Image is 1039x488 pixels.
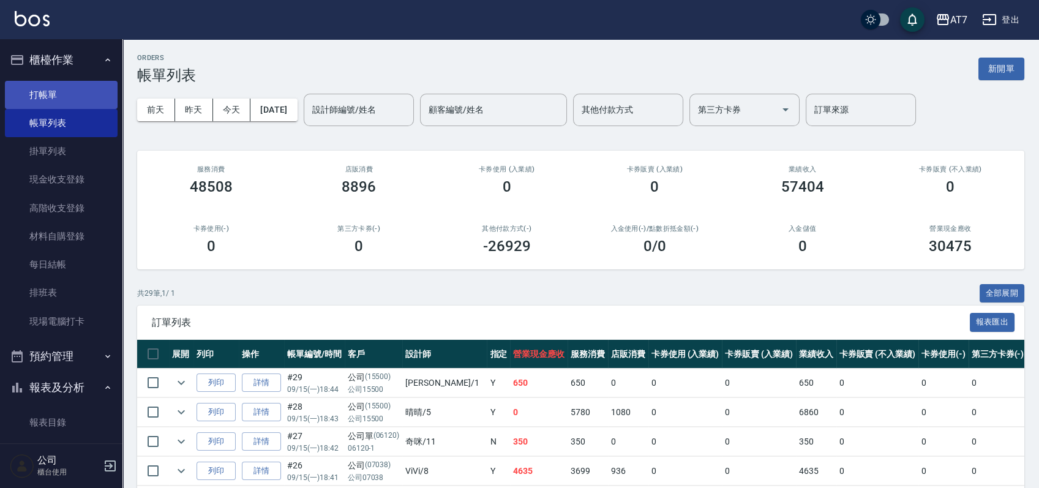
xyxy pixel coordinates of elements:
[722,369,796,397] td: 0
[207,238,216,255] h3: 0
[796,398,836,427] td: 6860
[836,369,918,397] td: 0
[448,165,566,173] h2: 卡券使用 (入業績)
[978,58,1024,80] button: 新開單
[402,398,487,427] td: 晴晴 /5
[348,384,400,395] p: 公司15500
[931,7,972,32] button: AT7
[568,369,608,397] td: 650
[796,457,836,486] td: 4635
[929,238,972,255] h3: 30475
[596,225,715,233] h2: 入金使用(-) /點數折抵金額(-)
[284,369,345,397] td: #29
[891,165,1010,173] h2: 卡券販賣 (不入業績)
[918,457,969,486] td: 0
[5,81,118,109] a: 打帳單
[596,165,715,173] h2: 卡券販賣 (入業績)
[487,398,510,427] td: Y
[568,398,608,427] td: 5780
[152,165,271,173] h3: 服務消費
[796,369,836,397] td: 650
[5,109,118,137] a: 帳單列表
[239,340,284,369] th: 操作
[568,427,608,456] td: 350
[5,137,118,165] a: 掛單列表
[402,369,487,397] td: [PERSON_NAME] /1
[197,432,236,451] button: 列印
[287,384,342,395] p: 09/15 (一) 18:44
[287,472,342,483] p: 09/15 (一) 18:41
[568,340,608,369] th: 服務消費
[503,178,511,195] h3: 0
[608,369,648,397] td: 0
[946,178,955,195] h3: 0
[969,427,1027,456] td: 0
[796,427,836,456] td: 350
[402,340,487,369] th: 設計師
[137,67,196,84] h3: 帳單列表
[137,288,175,299] p: 共 29 筆, 1 / 1
[796,340,836,369] th: 業績收入
[608,340,648,369] th: 店販消費
[172,462,190,480] button: expand row
[510,398,568,427] td: 0
[197,403,236,422] button: 列印
[487,457,510,486] td: Y
[5,250,118,279] a: 每日結帳
[648,340,722,369] th: 卡券使用 (入業績)
[798,238,807,255] h3: 0
[608,398,648,427] td: 1080
[242,432,281,451] a: 詳情
[970,313,1015,332] button: 報表匯出
[213,99,251,121] button: 今天
[483,238,531,255] h3: -26929
[722,427,796,456] td: 0
[284,398,345,427] td: #28
[242,462,281,481] a: 詳情
[918,398,969,427] td: 0
[487,340,510,369] th: 指定
[284,457,345,486] td: #26
[172,403,190,421] button: expand row
[977,9,1024,31] button: 登出
[300,225,419,233] h2: 第三方卡券(-)
[300,165,419,173] h2: 店販消費
[836,427,918,456] td: 0
[487,369,510,397] td: Y
[969,340,1027,369] th: 第三方卡券(-)
[365,371,391,384] p: (15500)
[242,374,281,392] a: 詳情
[5,194,118,222] a: 高階收支登錄
[152,317,970,329] span: 訂單列表
[175,99,213,121] button: 昨天
[287,413,342,424] p: 09/15 (一) 18:43
[510,457,568,486] td: 4635
[918,340,969,369] th: 卡券使用(-)
[348,371,400,384] div: 公司
[950,12,967,28] div: AT7
[342,178,376,195] h3: 8896
[193,340,239,369] th: 列印
[348,459,400,472] div: 公司
[776,100,795,119] button: Open
[365,459,391,472] p: (07038)
[10,454,34,478] img: Person
[608,457,648,486] td: 936
[348,443,400,454] p: 06120-1
[169,340,193,369] th: 展開
[197,462,236,481] button: 列印
[568,457,608,486] td: 3699
[5,222,118,250] a: 材料自購登錄
[510,427,568,456] td: 350
[781,178,824,195] h3: 57404
[250,99,297,121] button: [DATE]
[402,427,487,456] td: 奇咪 /11
[722,457,796,486] td: 0
[284,427,345,456] td: #27
[650,178,659,195] h3: 0
[365,400,391,413] p: (15500)
[5,44,118,76] button: 櫃檯作業
[487,427,510,456] td: N
[5,437,118,465] a: 店家日報表
[348,413,400,424] p: 公司15500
